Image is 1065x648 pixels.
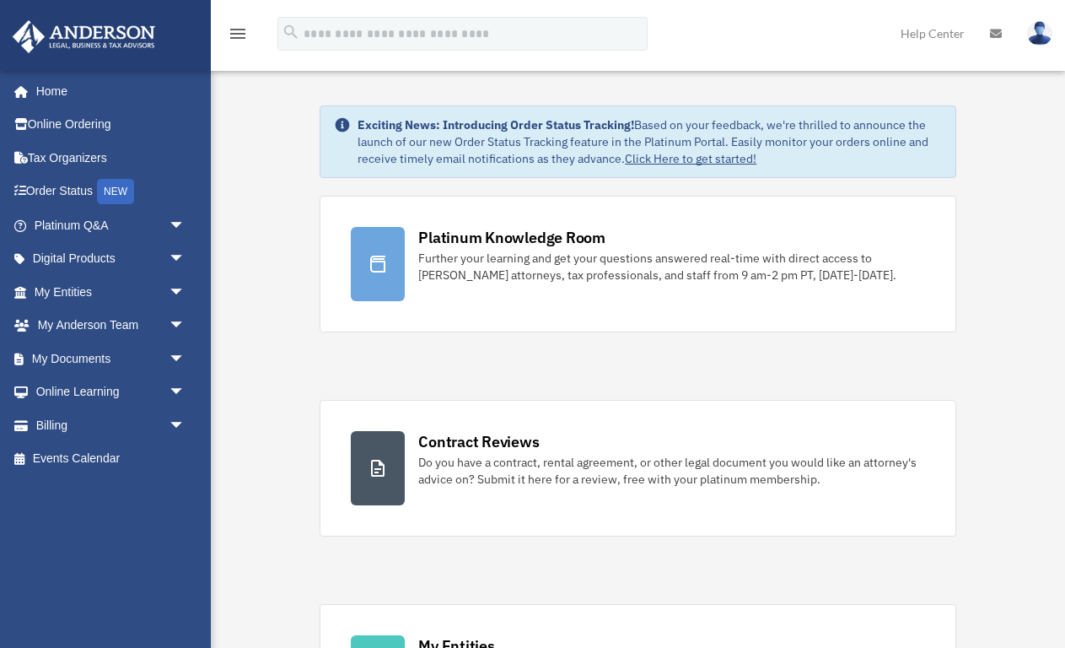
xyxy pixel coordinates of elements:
[418,250,924,283] div: Further your learning and get your questions answered real-time with direct access to [PERSON_NAM...
[169,275,202,310] span: arrow_drop_down
[12,108,211,142] a: Online Ordering
[228,30,248,44] a: menu
[12,242,211,276] a: Digital Productsarrow_drop_down
[418,227,605,248] div: Platinum Knowledge Room
[12,309,211,343] a: My Anderson Teamarrow_drop_down
[12,141,211,175] a: Tax Organizers
[320,196,955,332] a: Platinum Knowledge Room Further your learning and get your questions answered real-time with dire...
[169,242,202,277] span: arrow_drop_down
[8,20,160,53] img: Anderson Advisors Platinum Portal
[12,208,211,242] a: Platinum Q&Aarrow_drop_down
[97,179,134,204] div: NEW
[282,23,300,41] i: search
[169,342,202,376] span: arrow_drop_down
[12,342,211,375] a: My Documentsarrow_drop_down
[12,408,211,442] a: Billingarrow_drop_down
[358,117,634,132] strong: Exciting News: Introducing Order Status Tracking!
[228,24,248,44] i: menu
[12,175,211,209] a: Order StatusNEW
[625,151,756,166] a: Click Here to get started!
[12,74,202,108] a: Home
[12,275,211,309] a: My Entitiesarrow_drop_down
[169,408,202,443] span: arrow_drop_down
[169,375,202,410] span: arrow_drop_down
[169,309,202,343] span: arrow_drop_down
[1027,21,1052,46] img: User Pic
[418,431,539,452] div: Contract Reviews
[358,116,941,167] div: Based on your feedback, we're thrilled to announce the launch of our new Order Status Tracking fe...
[169,208,202,243] span: arrow_drop_down
[418,454,924,488] div: Do you have a contract, rental agreement, or other legal document you would like an attorney's ad...
[320,400,955,537] a: Contract Reviews Do you have a contract, rental agreement, or other legal document you would like...
[12,442,211,476] a: Events Calendar
[12,375,211,409] a: Online Learningarrow_drop_down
